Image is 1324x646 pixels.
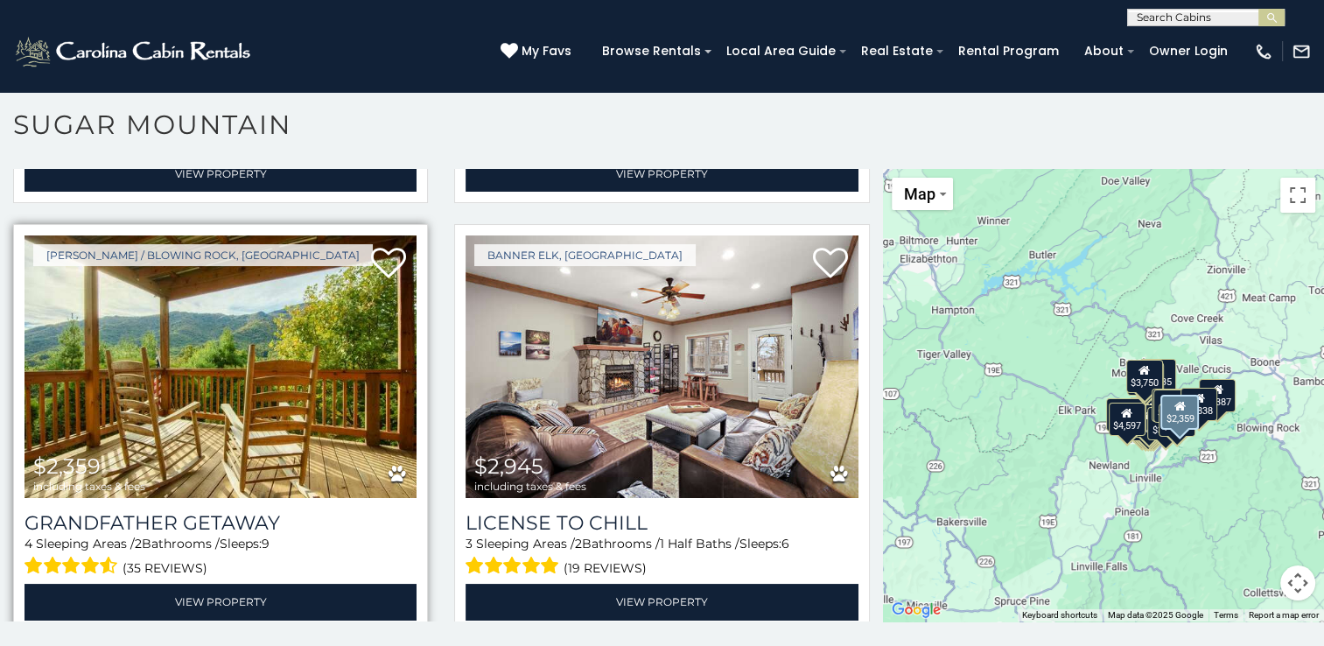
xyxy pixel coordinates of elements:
[1109,403,1145,436] div: $4,597
[522,42,571,60] span: My Favs
[466,584,858,620] a: View Property
[1140,38,1236,65] a: Owner Login
[1160,394,1199,429] div: $2,359
[371,246,406,283] a: Add to favorites
[33,453,101,479] span: $2,359
[262,536,270,551] span: 9
[1280,565,1315,600] button: Map camera controls
[1075,38,1132,65] a: About
[1129,407,1166,440] div: $2,619
[25,584,417,620] a: View Property
[892,178,953,210] button: Change map style
[474,244,696,266] a: Banner Elk, [GEOGRAPHIC_DATA]
[781,536,789,551] span: 6
[1147,406,1184,439] div: $3,252
[474,453,543,479] span: $2,945
[1199,378,1236,411] div: $4,387
[1180,388,1217,421] div: $5,838
[887,599,945,621] a: Open this area in Google Maps (opens a new window)
[1138,358,1175,391] div: $3,235
[949,38,1068,65] a: Rental Program
[1022,609,1097,621] button: Keyboard shortcuts
[564,557,647,579] span: (19 reviews)
[1106,398,1143,432] div: $4,436
[718,38,844,65] a: Local Area Guide
[33,244,373,266] a: [PERSON_NAME] / Blowing Rock, [GEOGRAPHIC_DATA]
[1127,362,1164,396] div: $2,935
[25,535,417,579] div: Sleeping Areas / Bathrooms / Sleeps:
[593,38,710,65] a: Browse Rentals
[852,38,942,65] a: Real Estate
[33,481,145,492] span: including taxes & fees
[575,536,582,551] span: 2
[25,235,417,498] a: Grandfather Getaway $2,359 including taxes & fees
[25,156,417,192] a: View Property
[813,246,848,283] a: Add to favorites
[904,185,935,203] span: Map
[1280,178,1315,213] button: Toggle fullscreen view
[1129,397,1166,430] div: $2,629
[13,34,256,69] img: White-1-2.png
[1214,610,1238,620] a: Terms (opens in new tab)
[466,535,858,579] div: Sleeping Areas / Bathrooms / Sleeps:
[1254,42,1273,61] img: phone-regular-white.png
[466,511,858,535] a: License to Chill
[466,536,473,551] span: 3
[135,536,142,551] span: 2
[1125,359,1162,392] div: $3,750
[1249,610,1319,620] a: Report a map error
[1131,404,1167,437] div: $2,864
[474,481,586,492] span: including taxes & fees
[1158,404,1194,437] div: $2,945
[466,235,858,498] a: License to Chill $2,945 including taxes & fees
[1153,389,1190,422] div: $3,553
[466,156,858,192] a: View Property
[887,599,945,621] img: Google
[25,511,417,535] a: Grandfather Getaway
[660,536,739,551] span: 1 Half Baths /
[25,536,32,551] span: 4
[1292,42,1311,61] img: mail-regular-white.png
[501,42,576,61] a: My Favs
[466,235,858,498] img: License to Chill
[25,235,417,498] img: Grandfather Getaway
[123,557,207,579] span: (35 reviews)
[1152,389,1188,422] div: $2,290
[1108,610,1203,620] span: Map data ©2025 Google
